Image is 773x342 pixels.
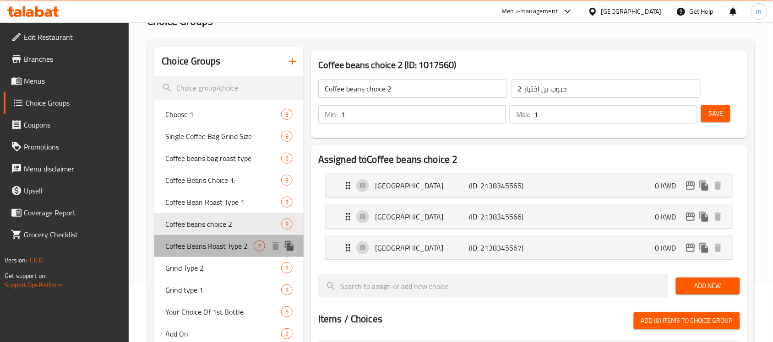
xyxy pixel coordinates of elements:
div: Choices [281,306,293,317]
span: 3 [282,264,292,273]
span: Add New [683,280,733,292]
span: Choice Groups [26,97,122,108]
p: (ID: 2138345566) [469,211,532,222]
h3: Coffee beans choice 2 (ID: 1017560) [318,58,740,72]
button: delete [711,210,725,224]
a: Choice Groups [4,92,129,114]
a: Upsell [4,180,129,202]
span: m [757,6,762,16]
p: 0 KWD [655,242,684,253]
p: [GEOGRAPHIC_DATA] [375,211,469,222]
div: Coffee beans choice 23 [154,213,304,235]
input: search [318,274,669,298]
span: 3 [282,286,292,294]
span: Grind type 1 [165,284,281,295]
button: delete [711,179,725,192]
div: Grind Type 23 [154,257,304,279]
span: 3 [282,110,292,119]
span: Version: [5,254,27,266]
a: Promotions [4,136,129,158]
a: Support.OpsPlatform [5,279,63,291]
div: Choices [281,328,293,339]
p: 0 KWD [655,180,684,191]
div: Choices [281,109,293,120]
span: Add On [165,328,281,339]
span: Coffee Beans Roast Type 2 [165,240,254,251]
a: Menus [4,70,129,92]
div: Coffee Bean Roast Type 12 [154,191,304,213]
div: Coffee Beans Choice 1:3 [154,169,304,191]
a: Grocery Checklist [4,224,129,246]
div: Expand [326,174,732,197]
a: Menu disclaimer [4,158,129,180]
a: Branches [4,48,129,70]
p: Min: [325,109,338,120]
span: Choose 1 [165,109,281,120]
h2: Assigned to Coffee beans choice 2 [318,153,740,166]
div: Coffee beans bag roast type2 [154,147,304,169]
button: duplicate [697,241,711,255]
span: Menu disclaimer [24,163,122,174]
div: Choices [281,284,293,295]
h2: Choice Groups [162,54,220,68]
button: edit [684,210,697,224]
span: Coupons [24,119,122,130]
span: Coverage Report [24,207,122,218]
span: Single Coffee Bag Grind Size [165,131,281,142]
span: 3 [282,220,292,229]
div: Choices [281,131,293,142]
span: 2 [282,154,292,163]
p: [GEOGRAPHIC_DATA] [375,180,469,191]
li: Expand [318,201,740,232]
input: search [154,76,304,100]
span: Upsell [24,185,122,196]
span: Coffee Beans Choice 1: [165,175,281,186]
h2: Items / Choices [318,312,382,326]
div: Choose 13 [154,103,304,125]
span: Edit Restaurant [24,32,122,43]
span: 2 [282,330,292,338]
span: Save [708,108,723,119]
span: Grind Type 2 [165,262,281,273]
li: Expand [318,170,740,201]
div: Coffee Beans Roast Type 22deleteduplicate [154,235,304,257]
div: Grind type 13 [154,279,304,301]
span: Get support on: [5,270,47,282]
div: Choices [254,240,265,251]
div: Expand [326,236,732,259]
div: Menu-management [502,6,558,17]
div: Expand [326,205,732,228]
a: Coverage Report [4,202,129,224]
div: Choices [281,175,293,186]
span: 3 [282,132,292,141]
button: duplicate [283,239,296,253]
button: edit [684,179,697,192]
span: Menus [24,75,122,86]
p: 0 KWD [655,211,684,222]
span: Branches [24,53,122,64]
span: 3 [282,176,292,185]
span: Add (0) items to choice group [641,315,733,326]
span: Your Choice Of 1st Bottle [165,306,281,317]
span: Coffee Bean Roast Type 1 [165,197,281,208]
span: Grocery Checklist [24,229,122,240]
p: (ID: 2138345565) [469,180,532,191]
button: delete [269,239,283,253]
button: duplicate [697,210,711,224]
span: 2 [254,242,265,251]
p: [GEOGRAPHIC_DATA] [375,242,469,253]
button: edit [684,241,697,255]
span: 2 [282,198,292,207]
button: Add New [676,278,740,294]
div: Your Choice Of 1st Bottle5 [154,301,304,323]
li: Expand [318,232,740,263]
div: Choices [281,153,293,164]
span: Coffee beans bag roast type [165,153,281,164]
div: Single Coffee Bag Grind Size3 [154,125,304,147]
p: (ID: 2138345567) [469,242,532,253]
div: [GEOGRAPHIC_DATA] [601,6,662,16]
span: Coffee beans choice 2 [165,219,281,230]
a: Edit Restaurant [4,26,129,48]
button: Add (0) items to choice group [634,312,740,329]
button: duplicate [697,179,711,192]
